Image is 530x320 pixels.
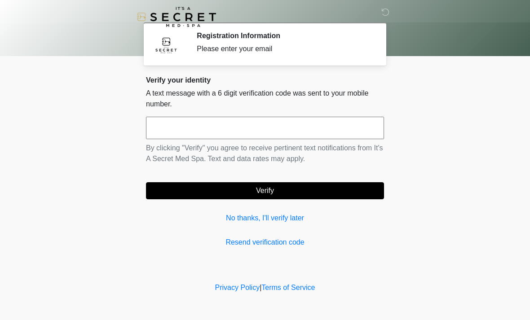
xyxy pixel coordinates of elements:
[146,213,384,224] a: No thanks, I'll verify later
[197,44,371,54] div: Please enter your email
[146,76,384,84] h2: Verify your identity
[215,284,260,291] a: Privacy Policy
[137,7,216,27] img: It's A Secret Med Spa Logo
[146,88,384,110] p: A text message with a 6 digit verification code was sent to your mobile number.
[146,182,384,199] button: Verify
[146,143,384,164] p: By clicking "Verify" you agree to receive pertinent text notifications from It's A Secret Med Spa...
[260,284,261,291] a: |
[146,237,384,248] a: Resend verification code
[197,31,371,40] h2: Registration Information
[153,31,180,58] img: Agent Avatar
[261,284,315,291] a: Terms of Service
